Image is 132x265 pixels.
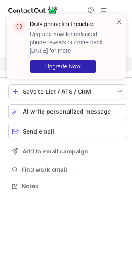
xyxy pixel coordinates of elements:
span: Send email [23,128,54,135]
img: ContactOut v5.3.10 [8,5,58,15]
button: Add to email campaign [8,144,127,159]
button: Find work email [8,164,127,175]
button: Notes [8,180,127,192]
span: AI write personalized message [23,108,111,115]
p: Upgrade now for unlimited phone reveals or come back [DATE] for more. [30,30,106,55]
span: Add to email campaign [22,148,88,155]
span: Find work email [22,166,124,173]
button: Send email [8,124,127,139]
button: Upgrade Now [30,60,96,73]
span: Upgrade Now [45,63,81,70]
header: Daily phone limit reached [30,20,106,28]
span: Notes [22,182,124,190]
button: AI write personalized message [8,104,127,119]
img: error [12,20,26,33]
